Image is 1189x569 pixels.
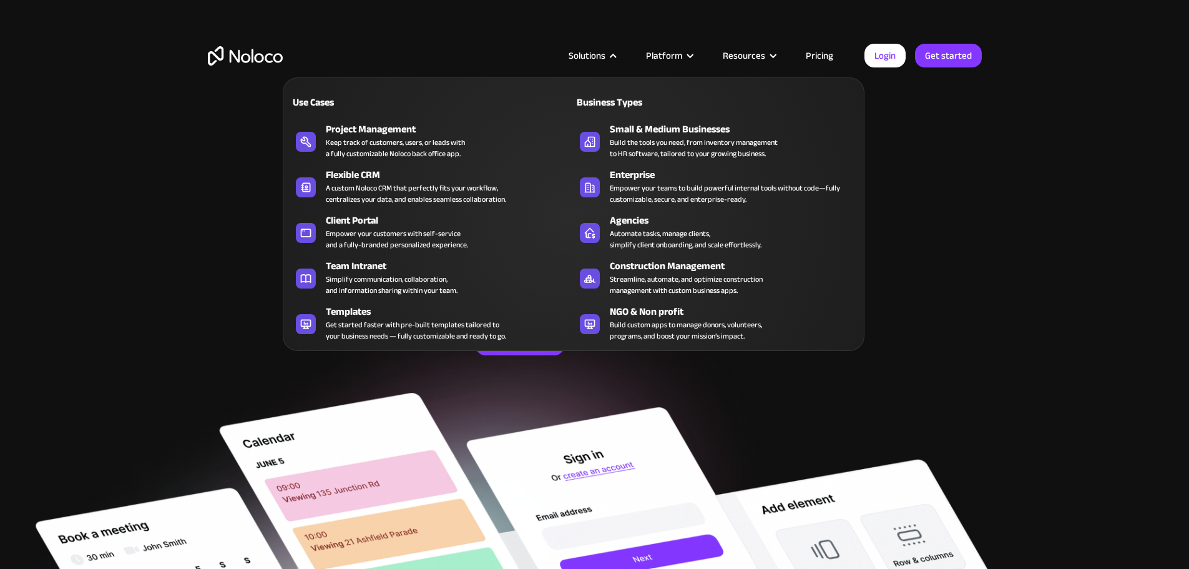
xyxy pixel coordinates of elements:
[574,119,858,162] a: Small & Medium BusinessesBuild the tools you need, from inventory managementto HR software, tailo...
[574,95,710,110] div: Business Types
[569,47,605,64] div: Solutions
[574,165,858,207] a: EnterpriseEmpower your teams to build powerful internal tools without code—fully customizable, se...
[326,304,579,319] div: Templates
[326,274,457,296] div: Simplify communication, collaboration, and information sharing within your team.
[574,210,858,253] a: AgenciesAutomate tasks, manage clients,simplify client onboarding, and scale effortlessly.
[326,319,506,342] div: Get started faster with pre-built templates tailored to your business needs — fully customizable ...
[610,122,863,137] div: Small & Medium Businesses
[326,213,579,228] div: Client Portal
[290,95,426,110] div: Use Cases
[610,167,863,182] div: Enterprise
[326,167,579,182] div: Flexible CRM
[610,137,778,159] div: Build the tools you need, from inventory management to HR software, tailored to your growing busi...
[610,304,863,319] div: NGO & Non profit
[610,213,863,228] div: Agencies
[326,122,579,137] div: Project Management
[790,47,849,64] a: Pricing
[326,137,465,159] div: Keep track of customers, users, or leads with a fully customizable Noloco back office app.
[723,47,765,64] div: Resources
[610,182,851,205] div: Empower your teams to build powerful internal tools without code—fully customizable, secure, and ...
[290,119,574,162] a: Project ManagementKeep track of customers, users, or leads witha fully customizable Noloco back o...
[290,256,574,299] a: Team IntranetSimplify communication, collaboration,and information sharing within your team.
[290,165,574,207] a: Flexible CRMA custom Noloco CRM that perfectly fits your workflow,centralizes your data, and enab...
[283,60,864,351] nav: Solutions
[290,210,574,253] a: Client PortalEmpower your customers with self-serviceand a fully-branded personalized experience.
[326,259,579,274] div: Team Intranet
[610,274,763,296] div: Streamline, automate, and optimize construction management with custom business apps.
[574,256,858,299] a: Construction ManagementStreamline, automate, and optimize constructionmanagement with custom busi...
[290,302,574,344] a: TemplatesGet started faster with pre-built templates tailored toyour business needs — fully custo...
[915,44,982,67] a: Get started
[646,47,682,64] div: Platform
[208,129,982,229] h2: Business Apps for Teams
[574,87,858,116] a: Business Types
[610,259,863,274] div: Construction Management
[208,46,283,66] a: home
[610,319,762,342] div: Build custom apps to manage donors, volunteers, programs, and boost your mission’s impact.
[553,47,630,64] div: Solutions
[610,228,761,250] div: Automate tasks, manage clients, simplify client onboarding, and scale effortlessly.
[290,87,574,116] a: Use Cases
[326,228,468,250] div: Empower your customers with self-service and a fully-branded personalized experience.
[707,47,790,64] div: Resources
[326,182,506,205] div: A custom Noloco CRM that perfectly fits your workflow, centralizes your data, and enables seamles...
[864,44,906,67] a: Login
[574,302,858,344] a: NGO & Non profitBuild custom apps to manage donors, volunteers,programs, and boost your mission’s...
[630,47,707,64] div: Platform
